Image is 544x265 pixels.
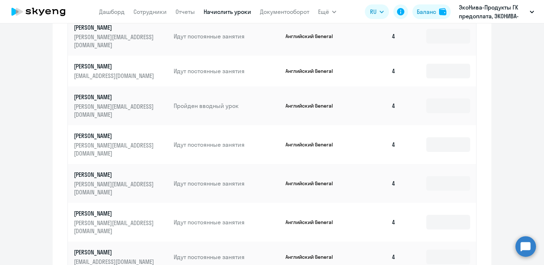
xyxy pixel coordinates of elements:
p: Идут постоянные занятия [174,67,280,75]
div: Баланс [417,7,436,16]
button: ЭкоНива-Продукты ГК предоплата, ЭКОНИВА-ПРОДУКТЫ ПИТАНИЯ, ООО [455,3,538,20]
a: Документооборот [260,8,309,15]
a: Начислить уроки [204,8,251,15]
p: Английский General [286,68,340,74]
button: Балансbalance [412,4,451,19]
p: Английский General [286,219,340,225]
p: Идут постоянные занятия [174,141,280,149]
p: [PERSON_NAME] [74,93,156,101]
p: Идут постоянные занятия [174,253,280,261]
td: 4 [350,125,401,164]
a: Отчеты [175,8,195,15]
a: [PERSON_NAME][PERSON_NAME][EMAIL_ADDRESS][DOMAIN_NAME] [74,171,168,196]
button: Ещё [318,4,336,19]
p: [PERSON_NAME] [74,62,156,70]
p: Английский General [286,102,340,109]
span: RU [370,7,377,16]
p: Английский General [286,180,340,187]
td: 4 [350,86,401,125]
p: [EMAIL_ADDRESS][DOMAIN_NAME] [74,72,156,80]
p: Английский General [286,141,340,148]
td: 4 [350,56,401,86]
a: [PERSON_NAME][PERSON_NAME][EMAIL_ADDRESS][DOMAIN_NAME] [74,23,168,49]
a: Сотрудники [133,8,167,15]
p: [PERSON_NAME] [74,132,156,140]
p: [PERSON_NAME][EMAIL_ADDRESS][DOMAIN_NAME] [74,33,156,49]
a: [PERSON_NAME][PERSON_NAME][EMAIL_ADDRESS][DOMAIN_NAME] [74,93,168,119]
p: Пройден вводный урок [174,102,280,110]
span: Ещё [318,7,329,16]
p: [PERSON_NAME] [74,171,156,179]
p: Идут постоянные занятия [174,32,280,40]
td: 4 [350,164,401,203]
p: [PERSON_NAME] [74,209,156,217]
a: Дашборд [99,8,125,15]
p: Идут постоянные занятия [174,218,280,226]
td: 4 [350,203,401,242]
p: ЭкоНива-Продукты ГК предоплата, ЭКОНИВА-ПРОДУКТЫ ПИТАНИЯ, ООО [459,3,527,20]
p: [PERSON_NAME] [74,23,156,31]
a: [PERSON_NAME][PERSON_NAME][EMAIL_ADDRESS][DOMAIN_NAME] [74,209,168,235]
p: [PERSON_NAME][EMAIL_ADDRESS][DOMAIN_NAME] [74,180,156,196]
a: [PERSON_NAME][EMAIL_ADDRESS][DOMAIN_NAME] [74,62,168,80]
p: [PERSON_NAME][EMAIL_ADDRESS][DOMAIN_NAME] [74,141,156,157]
p: [PERSON_NAME] [74,248,156,256]
p: [PERSON_NAME][EMAIL_ADDRESS][DOMAIN_NAME] [74,102,156,119]
img: balance [439,8,446,15]
p: Английский General [286,33,340,40]
p: [PERSON_NAME][EMAIL_ADDRESS][DOMAIN_NAME] [74,219,156,235]
td: 4 [350,17,401,56]
p: Английский General [286,254,340,260]
button: RU [365,4,389,19]
p: Идут постоянные занятия [174,179,280,187]
a: [PERSON_NAME][PERSON_NAME][EMAIL_ADDRESS][DOMAIN_NAME] [74,132,168,157]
